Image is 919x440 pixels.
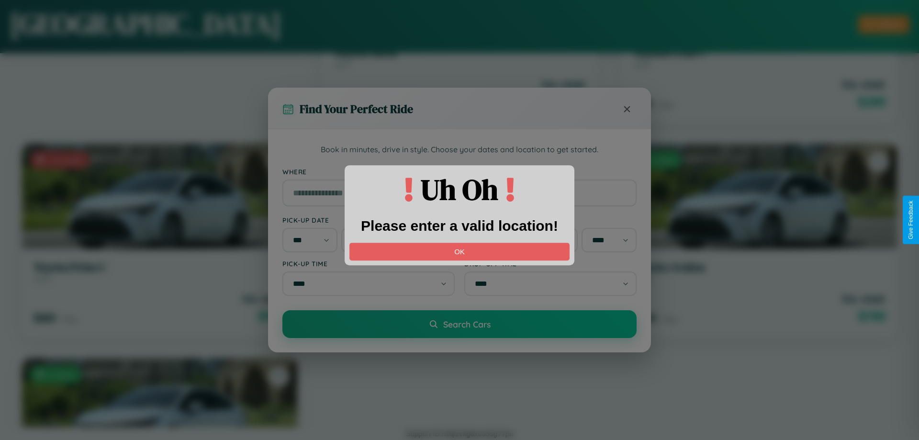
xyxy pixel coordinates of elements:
[282,216,455,224] label: Pick-up Date
[282,144,637,156] p: Book in minutes, drive in style. Choose your dates and location to get started.
[464,259,637,268] label: Drop-off Time
[282,259,455,268] label: Pick-up Time
[464,216,637,224] label: Drop-off Date
[300,101,413,117] h3: Find Your Perfect Ride
[282,168,637,176] label: Where
[443,319,491,329] span: Search Cars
